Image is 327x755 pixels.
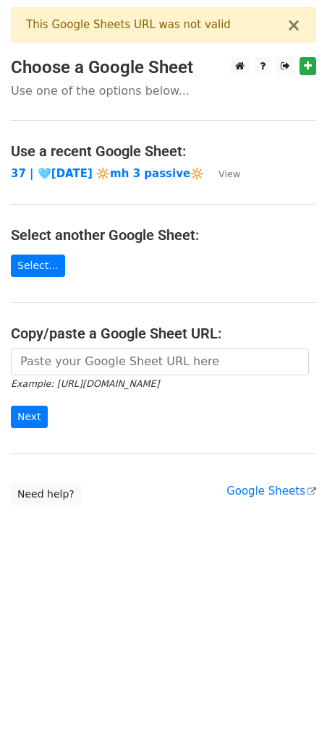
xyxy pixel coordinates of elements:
a: Need help? [11,483,81,506]
a: Google Sheets [226,485,316,498]
button: × [286,17,301,34]
a: Select... [11,255,65,277]
input: Next [11,406,48,428]
div: This Google Sheets URL was not valid [26,17,286,33]
h4: Copy/paste a Google Sheet URL: [11,325,316,342]
h4: Use a recent Google Sheet: [11,142,316,160]
a: 37 | 🩵[DATE] 🔆mh 3 passive🔆 [11,167,204,180]
small: Example: [URL][DOMAIN_NAME] [11,378,159,389]
input: Paste your Google Sheet URL here [11,348,309,375]
a: View [204,167,240,180]
h3: Choose a Google Sheet [11,57,316,78]
h4: Select another Google Sheet: [11,226,316,244]
p: Use one of the options below... [11,83,316,98]
small: View [218,169,240,179]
